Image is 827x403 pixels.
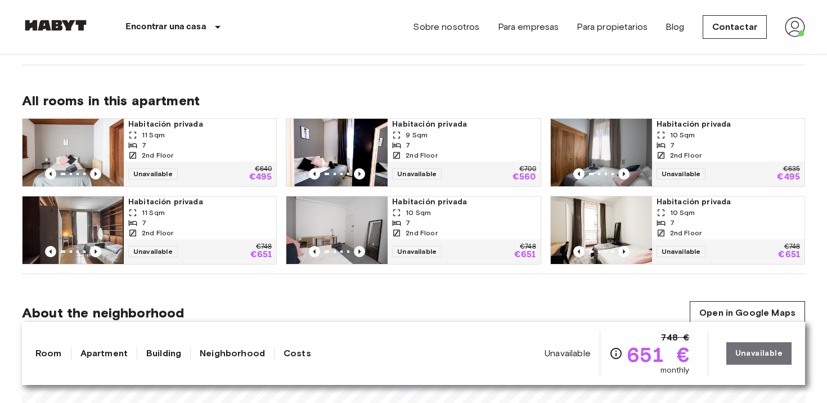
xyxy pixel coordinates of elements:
[657,196,800,208] span: Habitación privada
[354,168,365,180] button: Previous image
[255,166,272,173] p: €640
[406,140,410,150] span: 7
[125,20,206,34] p: Encontrar una casa
[256,244,272,250] p: €748
[128,246,178,257] span: Unavailable
[670,140,675,150] span: 7
[657,246,706,257] span: Unavailable
[661,331,690,344] span: 748 €
[618,246,630,257] button: Previous image
[286,119,388,186] img: Marketing picture of unit ES-15-005-001-06H
[142,218,146,228] span: 7
[286,196,541,265] a: Marketing picture of unit ES-15-005-001-02HPrevious imagePrevious imageHabitación privada10 Sqm72...
[392,246,442,257] span: Unavailable
[22,118,277,187] a: Marketing picture of unit ES-15-005-001-07HPrevious imagePrevious imageHabitación privada11 Sqm72...
[406,218,410,228] span: 7
[146,347,181,360] a: Building
[392,168,442,180] span: Unavailable
[413,20,479,34] a: Sobre nosotros
[35,347,62,360] a: Room
[550,196,805,265] a: Marketing picture of unit ES-15-005-001-01HPrevious imagePrevious imageHabitación privada10 Sqm72...
[573,246,585,257] button: Previous image
[142,208,165,218] span: 11 Sqm
[90,168,101,180] button: Previous image
[577,20,648,34] a: Para propietarios
[573,168,585,180] button: Previous image
[309,246,320,257] button: Previous image
[90,246,101,257] button: Previous image
[519,166,536,173] p: €700
[703,15,767,39] a: Contactar
[406,208,431,218] span: 10 Sqm
[142,228,173,238] span: 2nd Floor
[660,365,690,376] span: monthly
[354,246,365,257] button: Previous image
[406,150,437,160] span: 2nd Floor
[286,118,541,187] a: Marketing picture of unit ES-15-005-001-06HPrevious imagePrevious imageHabitación privada9 Sqm72n...
[670,150,702,160] span: 2nd Floor
[392,119,536,130] span: Habitación privada
[551,196,652,264] img: Marketing picture of unit ES-15-005-001-01H
[406,228,437,238] span: 2nd Floor
[550,118,805,187] a: Marketing picture of unit ES-15-005-001-05HPrevious imagePrevious imageHabitación privada10 Sqm72...
[514,250,536,259] p: €651
[249,173,272,182] p: €495
[784,244,800,250] p: €748
[142,150,173,160] span: 2nd Floor
[128,196,272,208] span: Habitación privada
[22,196,277,265] a: Marketing picture of unit ES-15-005-001-03HPrevious imagePrevious imageHabitación privada11 Sqm72...
[666,20,685,34] a: Blog
[284,347,311,360] a: Costs
[627,344,690,365] span: 651 €
[45,168,56,180] button: Previous image
[778,250,800,259] p: €651
[670,130,695,140] span: 10 Sqm
[498,20,559,34] a: Para empresas
[545,347,591,360] span: Unavailable
[551,119,652,186] img: Marketing picture of unit ES-15-005-001-05H
[520,244,536,250] p: €748
[80,347,128,360] a: Apartment
[670,228,702,238] span: 2nd Floor
[128,168,178,180] span: Unavailable
[128,119,272,130] span: Habitación privada
[23,196,124,264] img: Marketing picture of unit ES-15-005-001-03H
[406,130,428,140] span: 9 Sqm
[309,168,320,180] button: Previous image
[657,119,800,130] span: Habitación privada
[657,168,706,180] span: Unavailable
[286,196,388,264] img: Marketing picture of unit ES-15-005-001-02H
[250,250,272,259] p: €651
[670,218,675,228] span: 7
[142,140,146,150] span: 7
[618,168,630,180] button: Previous image
[392,196,536,208] span: Habitación privada
[22,305,184,321] span: About the neighborhood
[22,92,805,109] span: All rooms in this apartment
[785,17,805,37] img: avatar
[609,347,623,360] svg: Check cost overview for full price breakdown. Please note that discounts apply to new joiners onl...
[670,208,695,218] span: 10 Sqm
[22,20,89,31] img: Habyt
[513,173,536,182] p: €560
[23,119,124,186] img: Marketing picture of unit ES-15-005-001-07H
[45,246,56,257] button: Previous image
[200,347,265,360] a: Neighborhood
[142,130,165,140] span: 11 Sqm
[783,166,800,173] p: €635
[690,301,805,325] a: Open in Google Maps
[777,173,800,182] p: €495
